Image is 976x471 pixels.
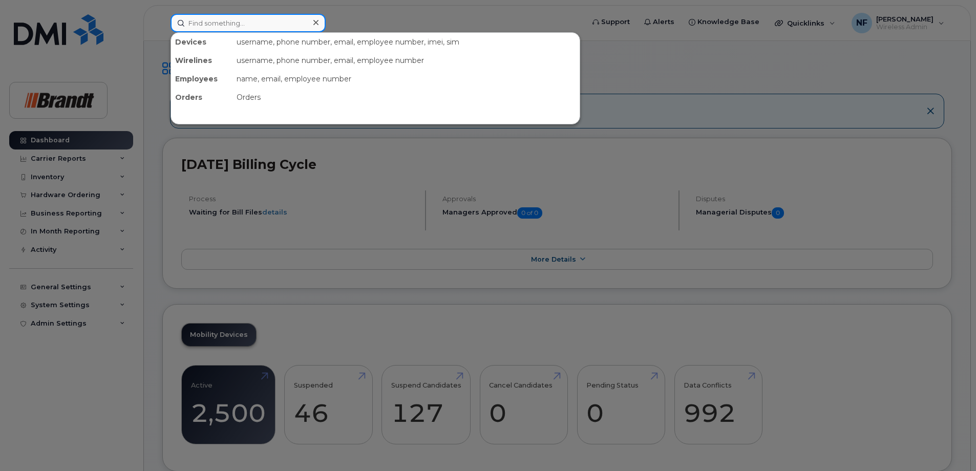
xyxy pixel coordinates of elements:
[171,51,232,70] div: Wirelines
[232,70,580,88] div: name, email, employee number
[232,33,580,51] div: username, phone number, email, employee number, imei, sim
[171,88,232,106] div: Orders
[171,70,232,88] div: Employees
[171,33,232,51] div: Devices
[232,88,580,106] div: Orders
[232,51,580,70] div: username, phone number, email, employee number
